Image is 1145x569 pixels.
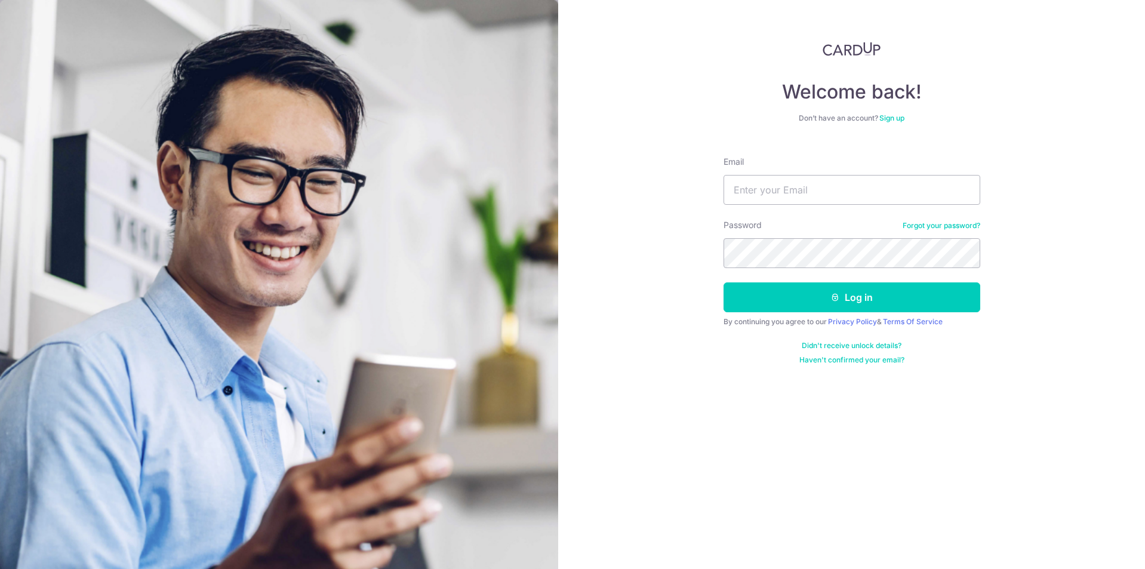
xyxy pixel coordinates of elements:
[823,42,881,56] img: CardUp Logo
[828,317,877,326] a: Privacy Policy
[724,113,980,123] div: Don’t have an account?
[802,341,901,350] a: Didn't receive unlock details?
[724,156,744,168] label: Email
[724,219,762,231] label: Password
[903,221,980,230] a: Forgot your password?
[883,317,943,326] a: Terms Of Service
[724,80,980,104] h4: Welcome back!
[799,355,904,365] a: Haven't confirmed your email?
[724,175,980,205] input: Enter your Email
[879,113,904,122] a: Sign up
[724,317,980,327] div: By continuing you agree to our &
[724,282,980,312] button: Log in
